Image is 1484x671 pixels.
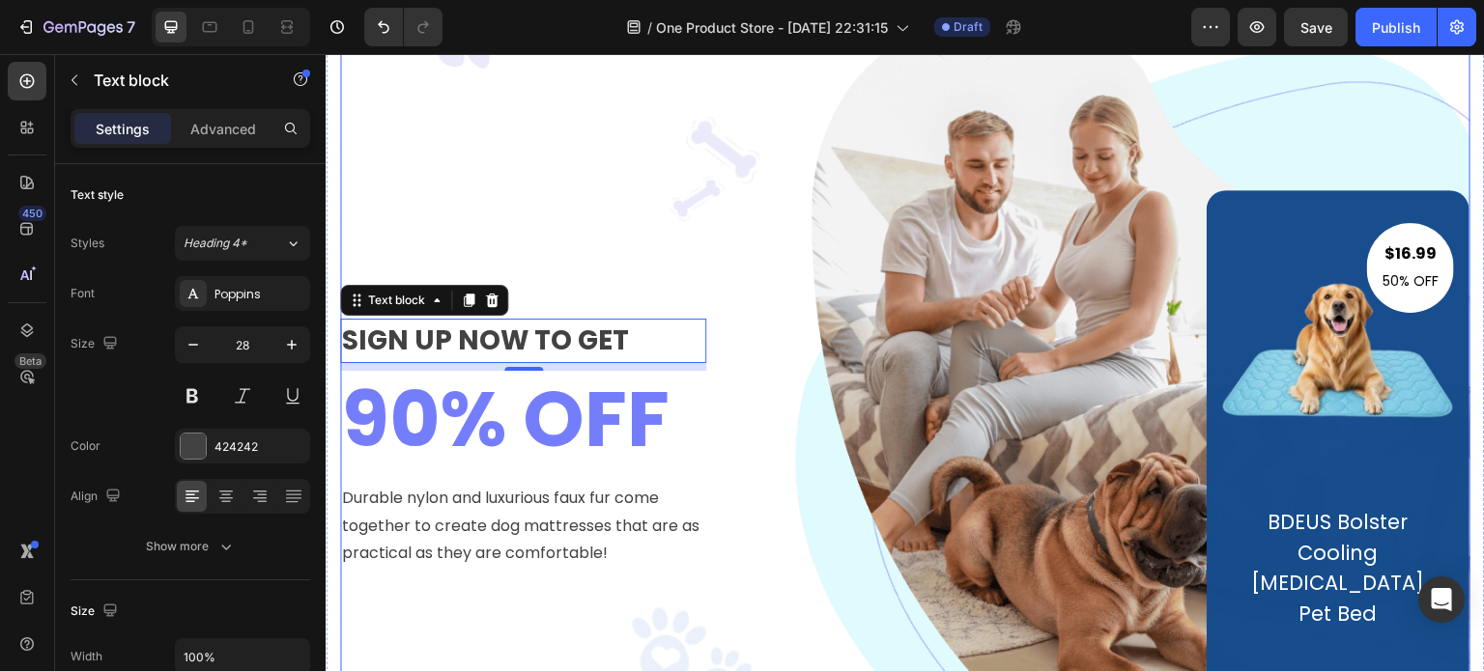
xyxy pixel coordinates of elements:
span: Draft [954,18,983,36]
div: Size [71,331,122,357]
span: Heading 4* [184,235,247,252]
div: Text style [71,186,124,204]
span: One Product Store - [DATE] 22:31:15 [656,17,888,38]
div: 450 [18,206,46,221]
p: Advanced [190,119,256,139]
button: Publish [1356,8,1437,46]
div: Rich Text Editor. Editing area: main [1055,213,1115,241]
div: Font [71,285,95,302]
img: Alt Image [897,188,1128,420]
p: BDEUS Bolster Cooling [MEDICAL_DATA] Pet Bed [909,453,1116,574]
p: $16.99 [1057,188,1113,211]
div: Align [71,484,125,510]
p: Text block [94,69,258,92]
div: Styles [71,235,104,252]
div: Undo/Redo [364,8,442,46]
div: 424242 [214,438,305,456]
div: Size [71,599,122,625]
div: Publish [1372,17,1420,38]
button: Save [1284,8,1348,46]
span: / [647,17,652,38]
span: Save [1300,19,1332,36]
button: Show more [71,529,310,564]
div: Show more [146,537,236,556]
p: 7 [127,15,135,39]
div: Color [71,437,100,455]
p: Settings [96,119,150,139]
button: 7 [8,8,144,46]
iframe: Design area [326,54,1484,671]
div: Poppins [214,286,305,303]
p: 50% OFF [1057,215,1113,239]
div: Open Intercom Messenger [1418,576,1465,623]
div: Width [71,648,102,665]
div: Beta [14,353,46,369]
button: Heading 4* [175,226,310,261]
